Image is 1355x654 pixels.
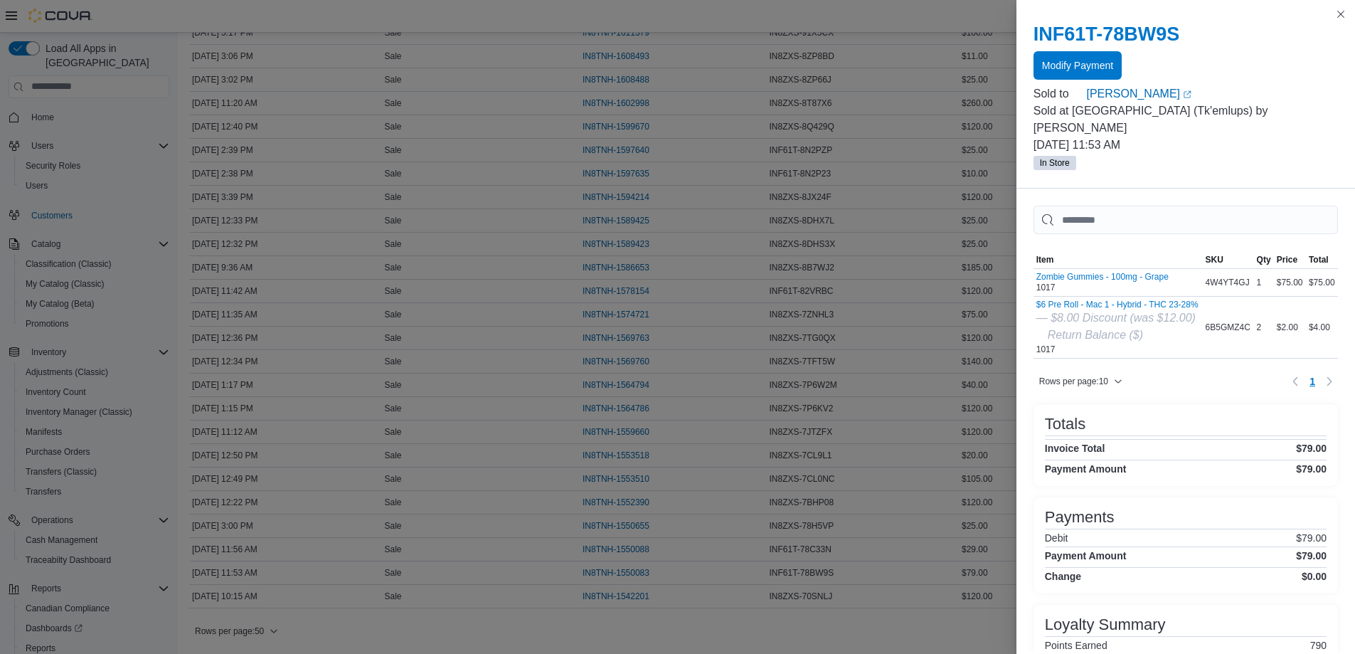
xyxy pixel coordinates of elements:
[1033,85,1084,102] div: Sold to
[1040,157,1070,169] span: In Store
[1287,370,1338,393] nav: Pagination for table: MemoryTable from EuiInMemoryTable
[1306,251,1338,268] button: Total
[1033,251,1203,268] button: Item
[1296,443,1327,454] h4: $79.00
[1296,463,1327,475] h4: $79.00
[1086,85,1338,102] a: [PERSON_NAME]External link
[1296,532,1327,544] p: $79.00
[1254,251,1274,268] button: Qty
[1045,550,1127,561] h4: Payment Amount
[1036,300,1199,355] div: 1017
[1036,272,1169,282] button: Zombie Gummies - 100mg - Grape
[1033,373,1128,390] button: Rows per page:10
[1321,373,1338,390] button: Next page
[1033,206,1338,234] input: This is a search bar. As you type, the results lower in the page will automatically filter.
[1045,616,1166,633] h3: Loyalty Summary
[1274,319,1306,336] div: $2.00
[1306,274,1338,291] div: $75.00
[1033,23,1338,46] h2: INF61T-78BW9S
[1045,463,1127,475] h4: Payment Amount
[1048,329,1143,341] i: Return Balance ($)
[1306,319,1338,336] div: $4.00
[1183,90,1191,99] svg: External link
[1042,58,1113,73] span: Modify Payment
[1296,550,1327,561] h4: $79.00
[1206,277,1250,288] span: 4W4YT4GJ
[1033,156,1076,170] span: In Store
[1036,310,1199,327] div: — $8.00 Discount (was $12.00)
[1045,571,1081,582] h4: Change
[1033,102,1338,137] p: Sold at [GEOGRAPHIC_DATA] (Tk'emlups) by [PERSON_NAME]
[1039,376,1108,387] span: Rows per page : 10
[1304,370,1321,393] ul: Pagination for table: MemoryTable from EuiInMemoryTable
[1304,370,1321,393] button: Page 1 of 1
[1045,532,1068,544] h6: Debit
[1033,137,1338,154] p: [DATE] 11:53 AM
[1309,254,1329,265] span: Total
[1257,254,1271,265] span: Qty
[1302,571,1327,582] h4: $0.00
[1206,322,1250,333] span: 6B5GMZ4C
[1045,509,1115,526] h3: Payments
[1287,373,1304,390] button: Previous page
[1254,274,1274,291] div: 1
[1310,640,1327,651] p: 790
[1036,272,1169,293] div: 1017
[1277,254,1297,265] span: Price
[1033,51,1122,80] button: Modify Payment
[1045,443,1105,454] h4: Invoice Total
[1274,251,1306,268] button: Price
[1036,300,1199,310] button: $6 Pre Roll - Mac 1 - Hybrid - THC 23-28%
[1045,416,1085,433] h3: Totals
[1203,251,1254,268] button: SKU
[1332,6,1349,23] button: Close this dialog
[1045,640,1107,651] h6: Points Earned
[1274,274,1306,291] div: $75.00
[1309,374,1315,389] span: 1
[1254,319,1274,336] div: 2
[1036,254,1054,265] span: Item
[1206,254,1223,265] span: SKU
